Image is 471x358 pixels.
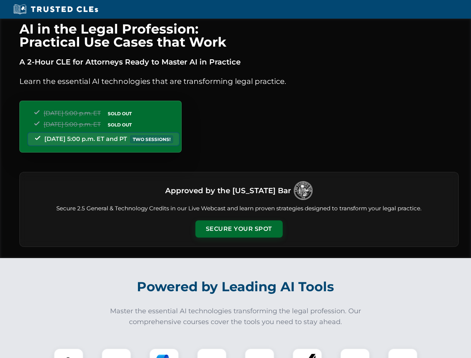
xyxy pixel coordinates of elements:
span: [DATE] 5:00 p.m. ET [44,121,101,128]
p: Learn the essential AI technologies that are transforming legal practice. [19,75,459,87]
h2: Powered by Leading AI Tools [29,274,442,300]
h1: AI in the Legal Profession: Practical Use Cases that Work [19,22,459,48]
img: Trusted CLEs [11,4,100,15]
p: Master the essential AI technologies transforming the legal profession. Our comprehensive courses... [105,306,366,327]
span: [DATE] 5:00 p.m. ET [44,110,101,117]
p: Secure 2.5 General & Technology Credits in our Live Webcast and learn proven strategies designed ... [29,204,449,213]
span: SOLD OUT [105,110,134,117]
p: A 2-Hour CLE for Attorneys Ready to Master AI in Practice [19,56,459,68]
button: Secure Your Spot [195,220,283,238]
img: Logo [294,181,313,200]
span: SOLD OUT [105,121,134,129]
h3: Approved by the [US_STATE] Bar [165,184,291,197]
